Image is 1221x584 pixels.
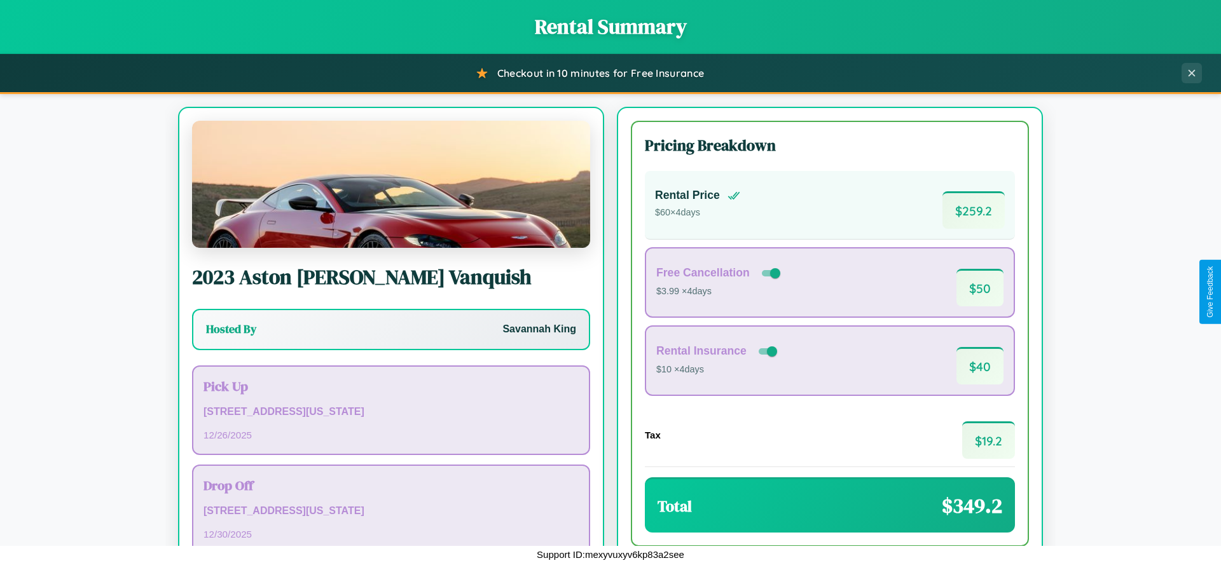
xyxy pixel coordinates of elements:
p: [STREET_ADDRESS][US_STATE] [203,403,579,421]
span: $ 19.2 [962,421,1015,459]
h3: Pick Up [203,377,579,395]
h1: Rental Summary [13,13,1208,41]
p: $ 60 × 4 days [655,205,740,221]
h4: Free Cancellation [656,266,750,280]
div: Give Feedback [1206,266,1215,318]
h4: Tax [645,430,661,440]
h4: Rental Insurance [656,344,747,358]
p: [STREET_ADDRESS][US_STATE] [203,502,579,520]
p: 12 / 26 / 2025 [203,426,579,444]
h2: 2023 Aston [PERSON_NAME] Vanquish [192,263,590,291]
span: $ 50 [956,269,1004,306]
h3: Hosted By [206,322,256,337]
p: 12 / 30 / 2025 [203,526,579,543]
span: $ 40 [956,347,1004,384]
p: $3.99 × 4 days [656,283,783,300]
h3: Drop Off [203,476,579,494]
h4: Rental Price [655,189,720,202]
p: $10 × 4 days [656,362,780,378]
p: Savannah King [502,320,576,339]
h3: Total [658,496,692,517]
span: Checkout in 10 minutes for Free Insurance [497,67,704,79]
h3: Pricing Breakdown [645,135,1015,156]
p: Support ID: mexyvuxyv6kp83a2see [537,546,684,563]
img: Aston Martin Vanquish [192,121,590,248]
span: $ 259.2 [942,191,1005,229]
span: $ 349.2 [942,492,1002,520]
